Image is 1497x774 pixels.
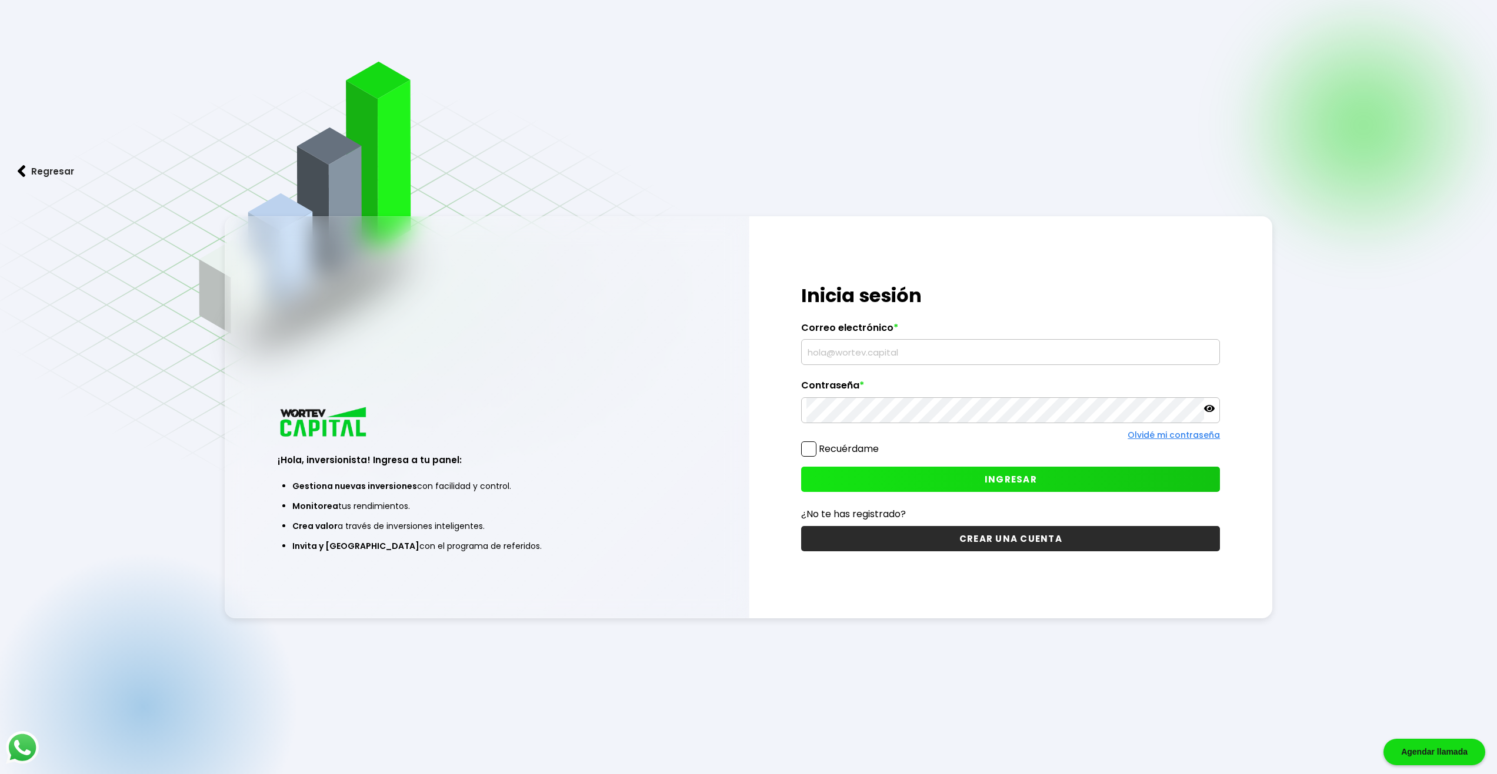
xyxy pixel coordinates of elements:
h3: ¡Hola, inversionista! Ingresa a tu panel: [278,453,696,467]
img: logo_wortev_capital [278,406,371,440]
span: INGRESAR [985,473,1037,485]
li: con facilidad y control. [292,476,682,496]
button: INGRESAR [801,467,1220,492]
li: a través de inversiones inteligentes. [292,516,682,536]
span: Crea valor [292,520,338,532]
h1: Inicia sesión [801,282,1220,310]
img: flecha izquierda [18,165,26,177]
li: con el programa de referidos. [292,536,682,556]
button: CREAR UNA CUENTA [801,526,1220,551]
img: logos_whatsapp-icon.242b2217.svg [6,731,39,764]
span: Gestiona nuevas inversiones [292,480,417,492]
label: Recuérdame [819,442,879,455]
span: Monitorea [292,500,338,512]
li: tus rendimientos. [292,496,682,516]
input: hola@wortev.capital [806,340,1215,364]
label: Contraseña [801,380,1220,397]
div: Agendar llamada [1383,739,1485,765]
span: Invita y [GEOGRAPHIC_DATA] [292,540,419,552]
p: ¿No te has registrado? [801,507,1220,521]
a: Olvidé mi contraseña [1128,429,1220,441]
label: Correo electrónico [801,322,1220,340]
a: ¿No te has registrado?CREAR UNA CUENTA [801,507,1220,551]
